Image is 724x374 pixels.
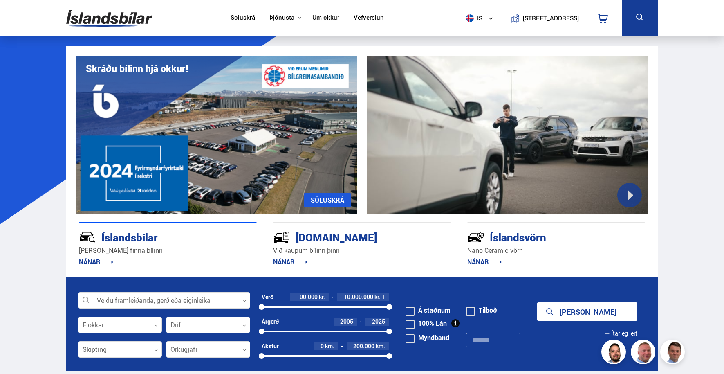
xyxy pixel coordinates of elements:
label: Myndband [406,334,449,341]
a: NÁNAR [467,257,502,266]
div: Íslandsvörn [467,230,616,244]
img: nhp88E3Fdnt1Opn2.png [603,341,627,365]
span: km. [376,343,385,349]
span: 10.000.000 [344,293,373,301]
div: [DOMAIN_NAME] [273,230,422,244]
a: Vefverslun [354,14,384,23]
button: [STREET_ADDRESS] [526,15,576,22]
button: Þjónusta [269,14,294,22]
p: Við kaupum bílinn þinn [273,246,451,255]
a: NÁNAR [79,257,114,266]
span: kr. [319,294,325,300]
span: 100.000 [296,293,318,301]
span: km. [325,343,334,349]
img: JRvxyua_JYH6wB4c.svg [79,229,96,246]
button: is [463,6,500,30]
img: tr5P-W3DuiFaO7aO.svg [273,229,290,246]
span: 0 [321,342,324,350]
label: Á staðnum [406,307,451,313]
span: kr. [374,294,381,300]
button: Ítarleg leit [604,324,637,343]
img: svg+xml;base64,PHN2ZyB4bWxucz0iaHR0cDovL3d3dy53My5vcmcvMjAwMC9zdmciIHdpZHRoPSI1MTIiIGhlaWdodD0iNT... [466,14,474,22]
a: SÖLUSKRÁ [304,193,351,207]
label: 100% Lán [406,320,447,327]
div: Íslandsbílar [79,230,228,244]
a: Um okkur [312,14,339,23]
img: G0Ugv5HjCgRt.svg [66,5,152,32]
span: + [382,294,385,300]
a: NÁNAR [273,257,308,266]
p: Nano Ceramic vörn [467,246,645,255]
img: siFngHWaQ9KaOqBr.png [632,341,657,365]
a: Söluskrá [231,14,255,23]
h1: Skráðu bílinn hjá okkur! [86,63,188,74]
span: 2005 [340,318,353,325]
div: Árgerð [262,318,279,325]
span: is [463,14,483,22]
span: 2025 [372,318,385,325]
div: Akstur [262,343,279,349]
a: [STREET_ADDRESS] [504,7,583,30]
img: eKx6w-_Home_640_.png [76,56,357,214]
span: 200.000 [353,342,374,350]
div: Verð [262,294,273,300]
p: [PERSON_NAME] finna bílinn [79,246,257,255]
img: FbJEzSuNWCJXmdc-.webp [661,341,686,365]
label: Tilboð [466,307,497,313]
img: -Svtn6bYgwAsiwNX.svg [467,229,484,246]
button: [PERSON_NAME] [537,302,637,321]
